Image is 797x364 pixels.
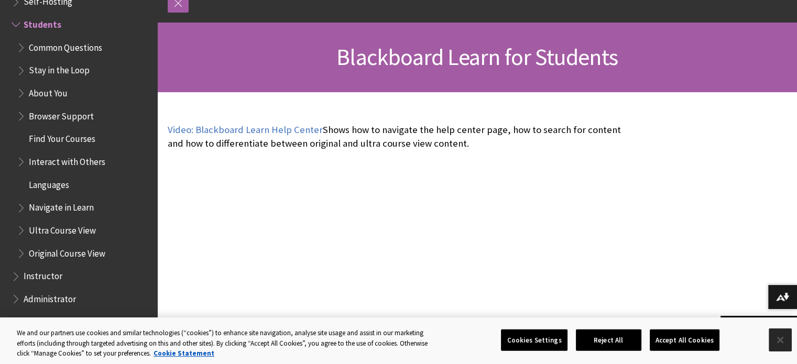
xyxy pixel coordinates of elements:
a: Video: Blackboard Learn Help Center [168,124,323,136]
p: Shows how to navigate the help center page, how to search for content and how to differentiate be... [168,123,631,150]
button: Reject All [576,329,641,351]
span: Browser Support [29,107,94,122]
span: Find Your Courses [29,130,95,145]
span: About You [29,84,68,98]
span: Interact with Others [29,153,105,167]
button: Accept All Cookies [650,329,719,351]
span: Navigate in Learn [29,199,94,213]
span: Stay in the Loop [29,62,90,76]
span: Enable the Ultra Experience [24,313,129,327]
button: Cookies Settings [501,329,567,351]
span: Ultra Course View [29,222,96,236]
div: We and our partners use cookies and similar technologies (“cookies”) to enhance site navigation, ... [17,328,439,359]
span: Common Questions [29,39,102,53]
span: Original Course View [29,245,105,259]
span: Blackboard Learn for Students [336,42,618,71]
a: More information about your privacy, opens in a new tab [154,349,214,358]
span: Languages [29,176,69,190]
span: Students [24,16,61,30]
span: Instructor [24,268,62,282]
span: Administrator [24,290,76,304]
button: Close [769,328,792,351]
a: Back to top [720,316,797,335]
